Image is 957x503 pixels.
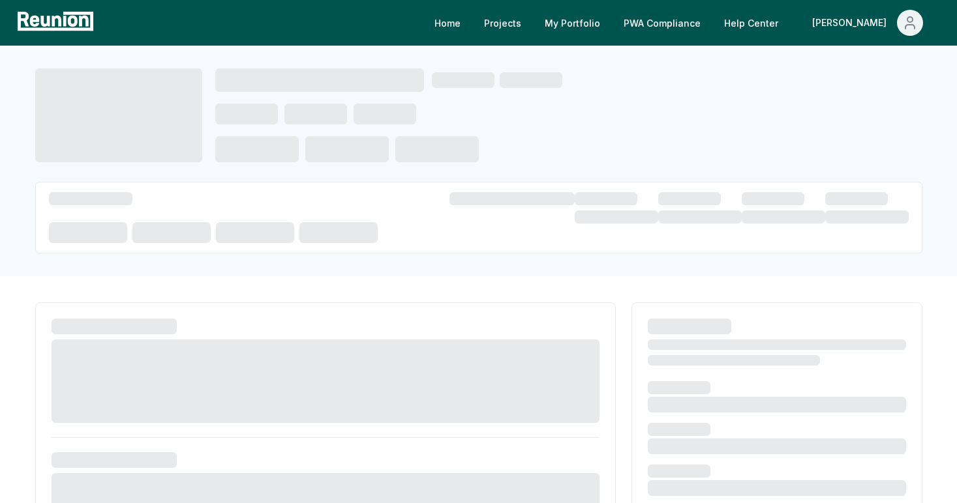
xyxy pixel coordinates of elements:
[424,10,471,36] a: Home
[424,10,944,36] nav: Main
[534,10,611,36] a: My Portfolio
[714,10,789,36] a: Help Center
[474,10,532,36] a: Projects
[802,10,934,36] button: [PERSON_NAME]
[812,10,892,36] div: [PERSON_NAME]
[613,10,711,36] a: PWA Compliance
